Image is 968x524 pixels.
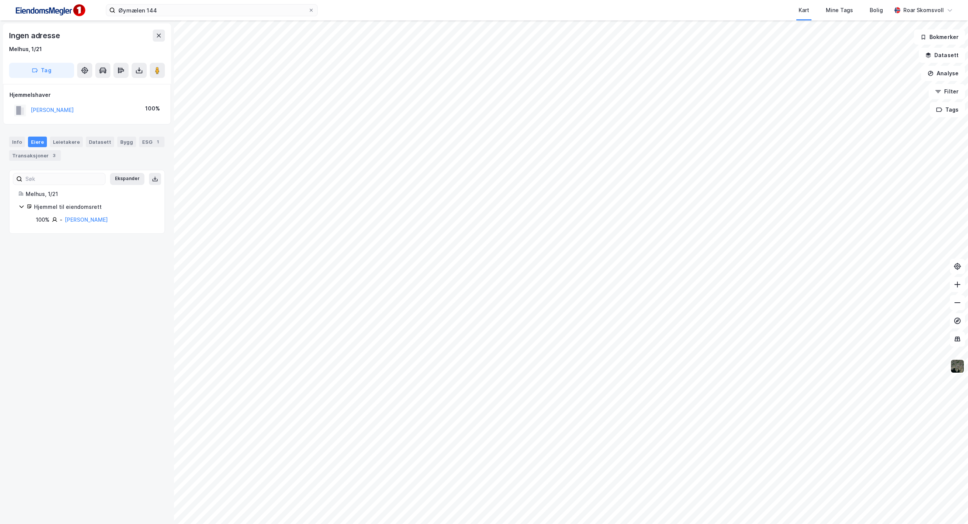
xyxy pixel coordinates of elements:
div: Kart [799,6,809,15]
div: Eiere [28,137,47,147]
div: 100% [145,104,160,113]
div: 3 [50,152,58,159]
div: Transaksjoner [9,150,61,161]
div: Roar Skomsvoll [903,6,944,15]
button: Datasett [919,48,965,63]
button: Tag [9,63,74,78]
div: Kontrollprogram for chat [930,488,968,524]
div: 100% [36,215,50,224]
div: Mine Tags [826,6,853,15]
input: Søk på adresse, matrikkel, gårdeiere, leietakere eller personer [115,5,308,16]
div: Melhus, 1/21 [26,190,155,199]
img: F4PB6Px+NJ5v8B7XTbfpPpyloAAAAASUVORK5CYII= [12,2,88,19]
div: Hjemmelshaver [9,90,164,100]
iframe: Chat Widget [930,488,968,524]
div: ESG [139,137,164,147]
button: Filter [929,84,965,99]
img: 9k= [950,359,965,373]
div: Leietakere [50,137,83,147]
button: Bokmerker [914,30,965,45]
button: Tags [930,102,965,117]
input: Søk [22,173,105,185]
button: Analyse [921,66,965,81]
div: - [60,215,62,224]
div: Bygg [117,137,136,147]
div: Datasett [86,137,114,147]
button: Ekspander [110,173,144,185]
div: Info [9,137,25,147]
div: Hjemmel til eiendomsrett [34,202,155,211]
div: 1 [154,138,161,146]
div: Ingen adresse [9,30,61,42]
div: Bolig [870,6,883,15]
div: Melhus, 1/21 [9,45,42,54]
a: [PERSON_NAME] [65,216,108,223]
